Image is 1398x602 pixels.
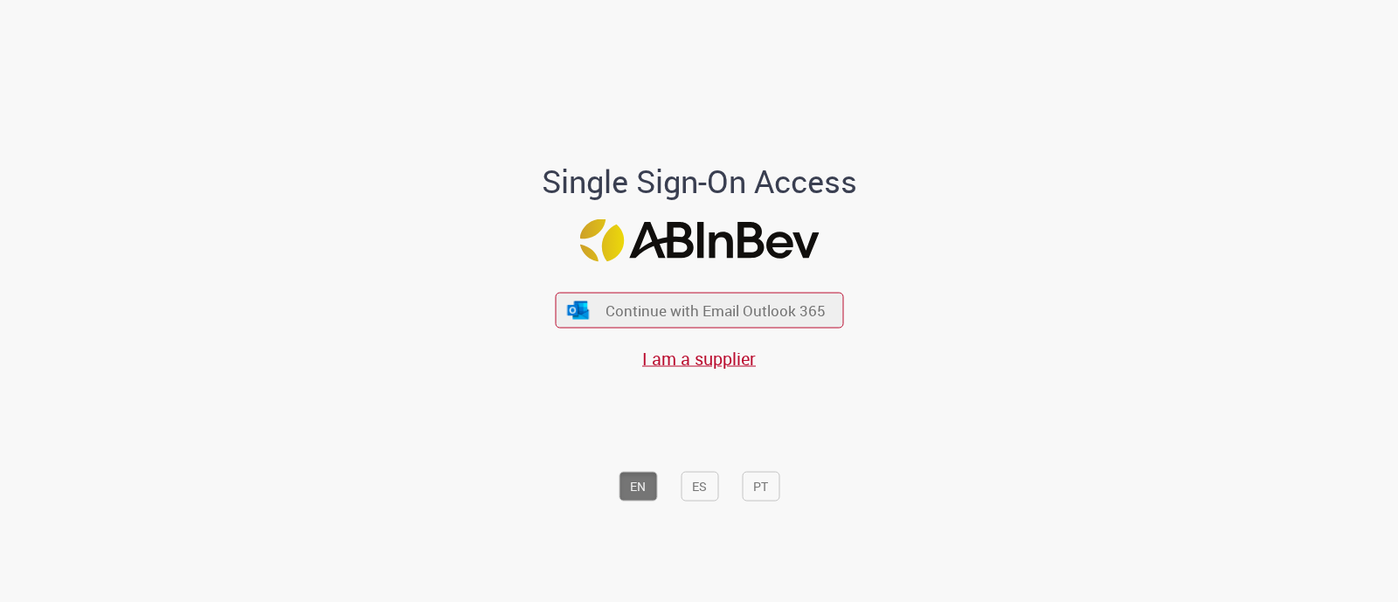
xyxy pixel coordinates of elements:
[606,301,826,321] span: Continue with Email Outlook 365
[457,163,942,198] h1: Single Sign-On Access
[579,219,819,262] img: Logo ABInBev
[681,471,718,501] button: ES
[555,293,843,329] button: ícone Azure/Microsoft 360 Continue with Email Outlook 365
[742,471,779,501] button: PT
[566,301,591,319] img: ícone Azure/Microsoft 360
[642,347,756,370] a: I am a supplier
[619,471,657,501] button: EN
